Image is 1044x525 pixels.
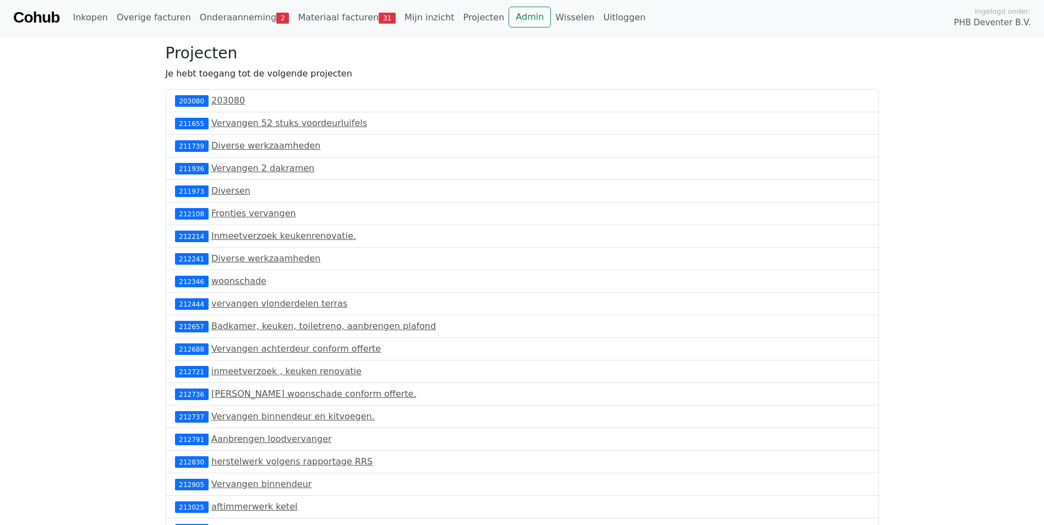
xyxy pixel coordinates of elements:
div: 212736 [175,389,209,400]
div: 212108 [175,208,209,219]
a: vervangen vlonderdelen terras [211,298,347,309]
h3: Projecten [166,44,879,63]
a: Aanbrengen loodvervanger [211,434,332,444]
div: 211936 [175,163,209,174]
span: 2 [276,13,289,24]
a: 203080 [211,95,245,106]
a: Diverse werkzaamheden [211,253,320,264]
div: 211655 [175,118,209,129]
div: 212657 [175,321,209,332]
div: 212791 [175,434,209,445]
div: 212688 [175,343,209,354]
a: Vervangen achterdeur conform offerte [211,343,381,354]
p: Je hebt toegang tot de volgende projecten [166,67,879,80]
span: Ingelogd onder: [975,6,1031,17]
div: 212214 [175,231,209,242]
a: Inmeetverzoek keukenrenovatie. [211,231,356,241]
a: Diverse werkzaamheden [211,140,320,151]
a: Projecten [459,7,509,29]
a: herstelwerk volgens rapportage RRS [211,456,373,467]
a: Vervangen binnendeur en kitvoegen. [211,411,375,422]
a: Onderaanneming2 [195,7,294,29]
a: Wisselen [551,7,599,29]
a: Frontjes vervangen [211,208,296,218]
a: Vervangen 52 stuks voordeurluifels [211,118,367,128]
div: 212830 [175,456,209,467]
a: Admin [509,7,551,28]
span: PHB Deventer B.V. [954,17,1031,29]
a: Uitloggen [599,7,650,29]
span: 31 [379,13,396,24]
a: Cohub [13,4,59,31]
div: 212241 [175,253,209,264]
div: 203080 [175,95,209,106]
div: 212444 [175,298,209,309]
a: Materiaal facturen31 [293,7,400,29]
div: 212737 [175,411,209,422]
a: Inkopen [68,7,112,29]
div: 212346 [175,276,209,287]
a: aftimmerwerk ketel [211,501,297,512]
a: Overige facturen [112,7,195,29]
div: 212905 [175,479,209,490]
a: Mijn inzicht [400,7,459,29]
a: [PERSON_NAME] woonschade conform offerte. [211,389,417,399]
a: woonschade [211,276,266,286]
div: 211739 [175,140,209,151]
div: 211973 [175,185,209,196]
a: inmeetverzoek , keuken renovatie [211,366,362,376]
div: 212721 [175,366,209,377]
a: Diversen [211,185,250,196]
a: Vervangen binnendeur [211,479,311,489]
a: Badkamer, keuken, toiletreno, aanbrengen plafond [211,321,436,331]
a: Vervangen 2 dakramen [211,163,314,173]
div: 213025 [175,501,209,512]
